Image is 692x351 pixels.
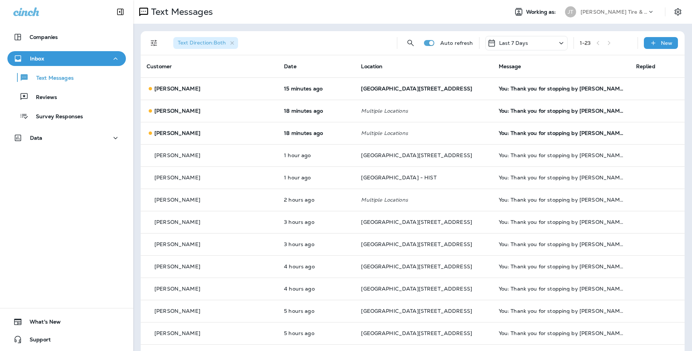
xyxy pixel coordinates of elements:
p: Oct 10, 2025 11:04 AM [284,330,349,336]
p: Oct 10, 2025 04:01 PM [284,108,349,114]
div: 1 - 23 [580,40,591,46]
div: You: Thank you for stopping by Jensen Tire & Auto - South 144th Street. Please take 30 seconds to... [499,286,624,292]
span: [GEOGRAPHIC_DATA][STREET_ADDRESS] [361,85,472,92]
div: Text Direction:Both [173,37,238,49]
p: Multiple Locations [361,197,487,203]
span: Date [284,63,297,70]
p: [PERSON_NAME] [154,152,200,158]
p: Oct 10, 2025 04:01 PM [284,130,349,136]
div: JT [565,6,576,17]
p: New [661,40,672,46]
button: Settings [671,5,685,19]
p: [PERSON_NAME] [154,219,200,225]
p: Oct 10, 2025 03:12 PM [284,152,349,158]
p: Reviews [29,94,57,101]
button: Text Messages [7,70,126,85]
button: Search Messages [403,36,418,50]
span: [GEOGRAPHIC_DATA][STREET_ADDRESS] [361,219,472,225]
div: You: Thank you for stopping by Jensen Tire & Auto - South 144th Street. Please take 30 seconds to... [499,152,624,158]
p: [PERSON_NAME] [154,108,200,114]
div: You: Thank you for stopping by Jensen Tire & Auto - South 144th Street. Please take 30 seconds to... [499,219,624,225]
p: Text Messages [29,75,74,82]
div: You: Thank you for stopping by Jensen Tire & Auto - South 144th Street. Please take 30 seconds to... [499,108,624,114]
p: Last 7 Days [499,40,528,46]
span: [GEOGRAPHIC_DATA][STREET_ADDRESS] [361,152,472,159]
button: Filters [147,36,161,50]
p: [PERSON_NAME] [154,264,200,269]
div: You: Thank you for stopping by Jensen Tire & Auto - South 144th Street. Please take 30 seconds to... [499,308,624,314]
p: Multiple Locations [361,108,487,114]
span: [GEOGRAPHIC_DATA] - HIST [361,174,436,181]
p: Oct 10, 2025 12:06 PM [284,286,349,292]
div: You: Thank you for stopping by Jensen Tire & Auto - South 144th Street. Please take 30 seconds to... [499,175,624,181]
p: [PERSON_NAME] [154,330,200,336]
p: [PERSON_NAME] [154,197,200,203]
span: Location [361,63,382,70]
p: Oct 10, 2025 04:04 PM [284,86,349,92]
span: [GEOGRAPHIC_DATA][STREET_ADDRESS] [361,285,472,292]
p: Data [30,135,43,141]
p: Oct 10, 2025 11:09 AM [284,308,349,314]
p: Oct 10, 2025 02:03 PM [284,197,349,203]
span: What's New [22,319,61,328]
span: Replied [636,63,655,70]
span: [GEOGRAPHIC_DATA][STREET_ADDRESS] [361,330,472,337]
span: Customer [147,63,172,70]
span: [GEOGRAPHIC_DATA][STREET_ADDRESS] [361,241,472,248]
button: Collapse Sidebar [110,4,131,19]
button: Inbox [7,51,126,66]
span: Working as: [526,9,558,15]
button: Support [7,332,126,347]
p: [PERSON_NAME] [154,175,200,181]
button: Reviews [7,89,126,105]
div: You: Thank you for stopping by Jensen Tire & Auto - South 144th Street. Please take 30 seconds to... [499,130,624,136]
p: Auto refresh [440,40,473,46]
p: Oct 10, 2025 01:06 PM [284,219,349,225]
p: Oct 10, 2025 01:04 PM [284,241,349,247]
div: You: Thank you for stopping by Jensen Tire & Auto - South 144th Street. Please take 30 seconds to... [499,264,624,269]
span: Message [499,63,521,70]
div: You: Thank you for stopping by Jensen Tire & Auto - South 144th Street. Please take 30 seconds to... [499,241,624,247]
p: [PERSON_NAME] [154,241,200,247]
p: Inbox [30,56,44,62]
div: You: Thank you for stopping by Jensen Tire & Auto - South 144th Street. Please take 30 seconds to... [499,197,624,203]
button: Companies [7,30,126,44]
p: [PERSON_NAME] [154,130,200,136]
p: Companies [30,34,58,40]
p: [PERSON_NAME] [154,86,200,92]
span: [GEOGRAPHIC_DATA][STREET_ADDRESS] [361,263,472,270]
p: [PERSON_NAME] Tire & Auto [581,9,647,15]
span: Support [22,337,51,345]
p: Multiple Locations [361,130,487,136]
div: You: Thank you for stopping by Jensen Tire & Auto - South 144th Street. Please take 30 seconds to... [499,86,624,92]
button: Survey Responses [7,108,126,124]
p: [PERSON_NAME] [154,308,200,314]
span: Text Direction : Both [178,39,226,46]
p: [PERSON_NAME] [154,286,200,292]
div: You: Thank you for stopping by Jensen Tire & Auto - South 144th Street. Please take 30 seconds to... [499,330,624,336]
p: Survey Responses [29,113,83,120]
button: What's New [7,314,126,329]
button: Data [7,130,126,145]
p: Oct 10, 2025 03:11 PM [284,175,349,181]
p: Text Messages [148,6,213,17]
p: Oct 10, 2025 12:07 PM [284,264,349,269]
span: [GEOGRAPHIC_DATA][STREET_ADDRESS] [361,308,472,314]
